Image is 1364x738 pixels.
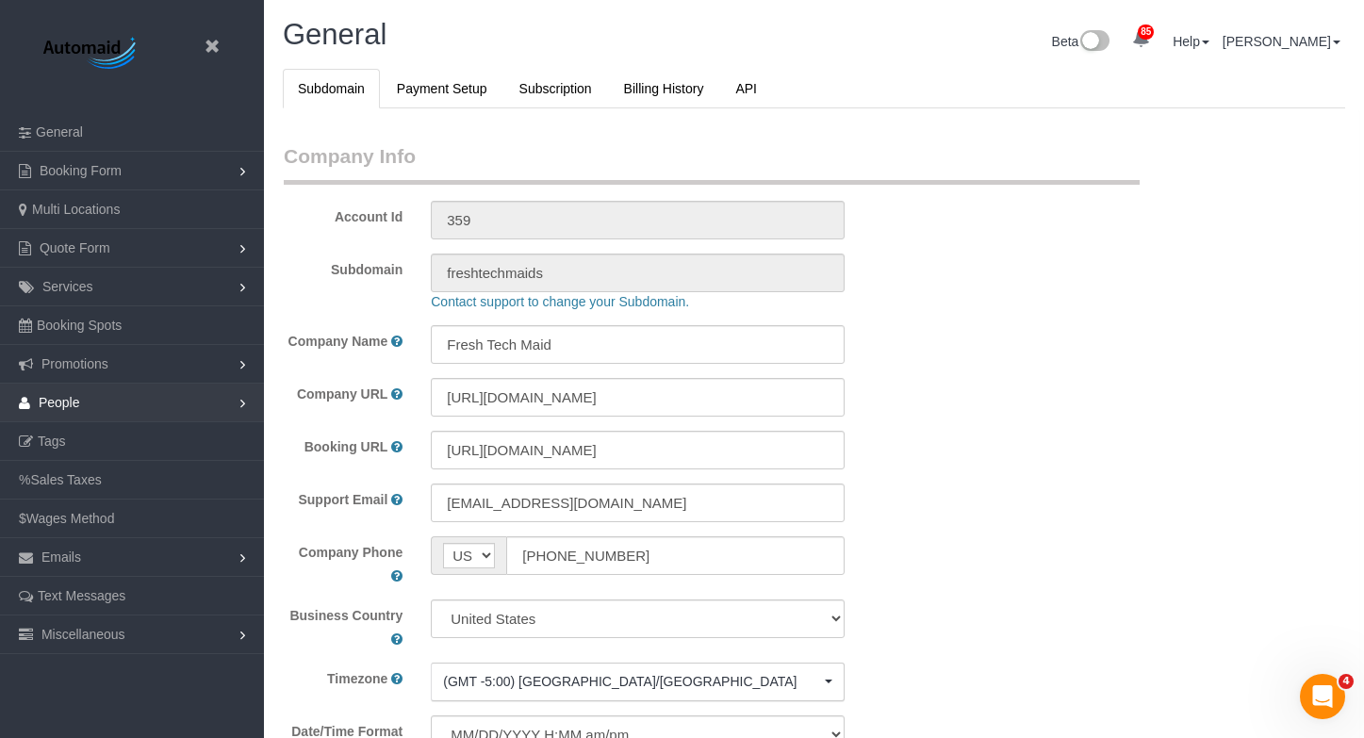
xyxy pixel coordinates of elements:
a: [PERSON_NAME] [1223,34,1340,49]
span: Text Messages [38,588,125,603]
label: Company Phone [299,543,403,562]
span: Miscellaneous [41,627,125,642]
a: Subscription [504,69,607,108]
a: 85 [1123,19,1159,60]
input: Phone [506,536,845,575]
label: Support Email [298,490,387,509]
span: Tags [38,434,66,449]
a: Beta [1052,34,1110,49]
span: Booking Spots [37,318,122,333]
ol: Choose Timezone [431,663,845,701]
button: (GMT -5:00) [GEOGRAPHIC_DATA]/[GEOGRAPHIC_DATA] [431,663,845,701]
span: General [36,124,83,139]
span: 85 [1138,25,1154,40]
span: General [283,18,386,51]
div: Contact support to change your Subdomain. [417,292,1301,311]
a: API [720,69,772,108]
span: Multi Locations [32,202,120,217]
label: Booking URL [304,437,388,456]
img: Automaid Logo [33,33,151,75]
span: Quote Form [40,240,110,255]
span: Sales Taxes [30,472,101,487]
legend: Company Info [284,142,1140,185]
label: Company URL [297,385,387,403]
a: Payment Setup [382,69,502,108]
img: New interface [1078,30,1109,55]
a: Billing History [609,69,719,108]
label: Company Name [288,332,388,351]
span: Services [42,279,93,294]
span: People [39,395,80,410]
label: Timezone [327,669,387,688]
span: Booking Form [40,163,122,178]
span: Promotions [41,356,108,371]
label: Subdomain [270,254,417,279]
label: Account Id [270,201,417,226]
span: Wages Method [26,511,115,526]
label: Business Country [289,606,403,625]
iframe: Intercom live chat [1300,674,1345,719]
a: Subdomain [283,69,380,108]
span: (GMT -5:00) [GEOGRAPHIC_DATA]/[GEOGRAPHIC_DATA] [443,672,820,691]
span: Emails [41,549,81,565]
span: 4 [1339,674,1354,689]
a: Help [1173,34,1209,49]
